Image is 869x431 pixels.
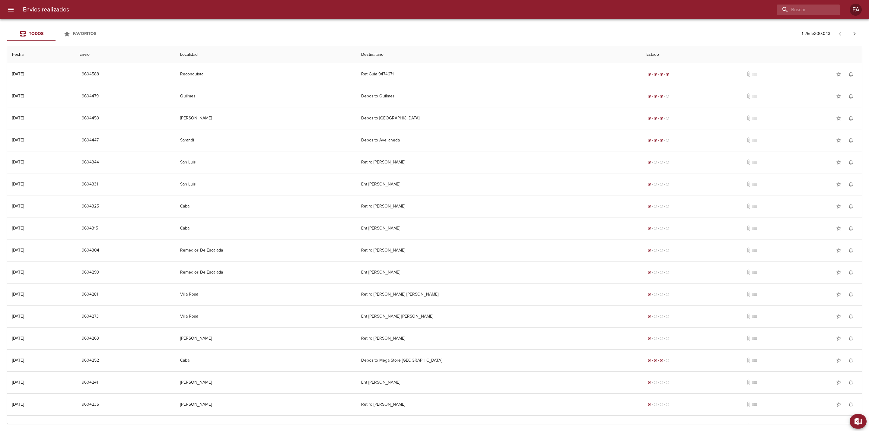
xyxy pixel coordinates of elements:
div: Generado [646,313,670,319]
div: [DATE] [12,204,24,209]
button: 9604331 [79,179,100,190]
button: Agregar a favoritos [833,200,845,212]
span: 9604588 [82,71,99,78]
td: San Luis [175,173,356,195]
span: radio_button_checked [648,271,651,274]
td: [PERSON_NAME] [175,394,356,415]
span: radio_button_checked [648,293,651,296]
span: No tiene documentos adjuntos [746,357,752,363]
span: star_border [836,379,842,385]
button: 9604235 [79,399,101,410]
td: Retiro [PERSON_NAME] [PERSON_NAME] [356,284,642,305]
div: [DATE] [12,292,24,297]
span: No tiene pedido asociado [752,335,758,341]
span: notifications_none [848,159,854,165]
span: notifications_none [848,291,854,297]
span: notifications_none [848,269,854,275]
button: 9604281 [79,289,100,300]
span: No tiene documentos adjuntos [746,225,752,231]
button: Activar notificaciones [845,244,857,256]
button: Activar notificaciones [845,178,857,190]
p: 1 - 25 de 300.043 [802,31,830,37]
span: Pagina anterior [833,30,847,36]
span: radio_button_unchecked [660,182,663,186]
span: radio_button_unchecked [666,116,669,120]
span: 9604225 [82,423,99,430]
span: notifications_none [848,181,854,187]
span: No tiene documentos adjuntos [746,203,752,209]
span: No tiene pedido asociado [752,291,758,297]
span: No tiene pedido asociado [752,247,758,253]
span: No tiene pedido asociado [752,225,758,231]
td: Caba [175,195,356,217]
td: Retiro [PERSON_NAME] [356,195,642,217]
td: Deposito Mega Store [GEOGRAPHIC_DATA] [356,350,642,371]
span: radio_button_checked [660,94,663,98]
span: No tiene pedido asociado [752,181,758,187]
span: radio_button_unchecked [654,293,657,296]
td: Retiro [PERSON_NAME] [356,328,642,349]
div: [DATE] [12,71,24,77]
div: Generado [646,225,670,231]
th: Destinatario [356,46,642,63]
span: No tiene documentos adjuntos [746,291,752,297]
button: Agregar a favoritos [833,178,845,190]
div: En viaje [646,115,670,121]
span: 9604241 [82,379,98,386]
span: No tiene pedido asociado [752,137,758,143]
div: Generado [646,291,670,297]
span: star_border [836,159,842,165]
button: 9604273 [79,311,101,322]
button: Activar notificaciones [845,310,857,322]
span: star_border [836,137,842,143]
div: En viaje [646,357,670,363]
td: Deposito Avellaneda [356,129,642,151]
div: [DATE] [12,270,24,275]
span: star_border [836,225,842,231]
span: 9604299 [82,269,99,276]
button: Activar notificaciones [845,90,857,102]
span: radio_button_unchecked [654,160,657,164]
span: radio_button_unchecked [654,249,657,252]
span: No tiene pedido asociado [752,313,758,319]
button: Activar notificaciones [845,288,857,300]
span: radio_button_unchecked [660,293,663,296]
span: No tiene documentos adjuntos [746,137,752,143]
span: radio_button_checked [648,116,651,120]
button: Agregar a favoritos [833,222,845,234]
span: 9604344 [82,159,99,166]
span: star_border [836,181,842,187]
button: 9604479 [79,91,101,102]
div: Generado [646,181,670,187]
span: radio_button_unchecked [666,315,669,318]
div: [DATE] [12,93,24,99]
span: No tiene documentos adjuntos [746,115,752,121]
button: menu [4,2,18,17]
span: radio_button_unchecked [654,271,657,274]
span: radio_button_checked [660,138,663,142]
td: Deposito Quilmes [356,85,642,107]
th: Envio [75,46,175,63]
span: radio_button_unchecked [666,337,669,340]
button: 9604299 [79,267,101,278]
span: 9604235 [82,401,99,408]
span: notifications_none [848,247,854,253]
div: [DATE] [12,358,24,363]
span: 9604273 [82,313,99,320]
button: Activar notificaciones [845,68,857,80]
button: Activar notificaciones [845,266,857,278]
span: 9604479 [82,93,99,100]
button: 9604263 [79,333,101,344]
span: No tiene pedido asociado [752,93,758,99]
button: Activar notificaciones [845,222,857,234]
td: [PERSON_NAME] [175,107,356,129]
div: Generado [646,269,670,275]
button: Agregar a favoritos [833,68,845,80]
span: star_border [836,291,842,297]
button: 9604325 [79,201,101,212]
span: notifications_none [848,401,854,407]
span: notifications_none [848,423,854,429]
span: No tiene documentos adjuntos [746,335,752,341]
span: No tiene pedido asociado [752,379,758,385]
span: notifications_none [848,115,854,121]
